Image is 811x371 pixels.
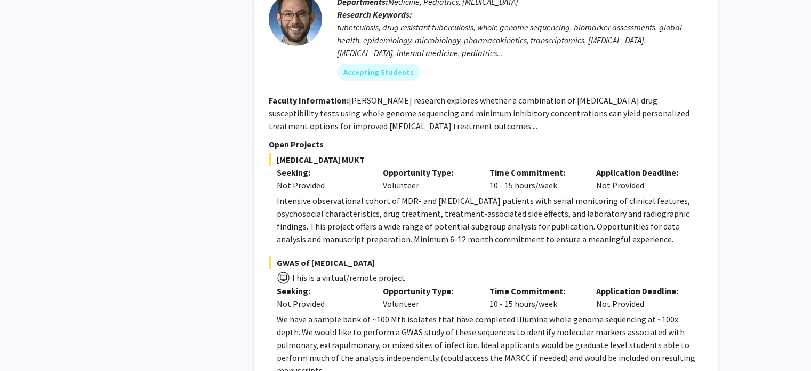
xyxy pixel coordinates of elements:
[269,256,703,269] span: GWAS of [MEDICAL_DATA]
[383,166,473,179] p: Opportunity Type:
[489,166,580,179] p: Time Commitment:
[481,166,588,192] div: 10 - 15 hours/week
[383,285,473,297] p: Opportunity Type:
[375,285,481,310] div: Volunteer
[277,297,367,310] div: Not Provided
[489,285,580,297] p: Time Commitment:
[588,285,695,310] div: Not Provided
[588,166,695,192] div: Not Provided
[269,95,349,106] b: Faculty Information:
[277,285,367,297] p: Seeking:
[269,95,689,131] fg-read-more: [PERSON_NAME] research explores whether a combination of [MEDICAL_DATA] drug susceptibility tests...
[269,153,703,166] span: [MEDICAL_DATA] MUKT
[596,285,687,297] p: Application Deadline:
[277,166,367,179] p: Seeking:
[375,166,481,192] div: Volunteer
[337,64,420,81] mat-chip: Accepting Students
[269,138,703,151] p: Open Projects
[337,9,412,20] b: Research Keywords:
[277,179,367,192] div: Not Provided
[290,272,405,283] span: This is a virtual/remote project
[8,323,45,363] iframe: Chat
[596,166,687,179] p: Application Deadline:
[481,285,588,310] div: 10 - 15 hours/week
[277,194,703,246] p: Intensive observational cohort of MDR- and [MEDICAL_DATA] patients with serial monitoring of clin...
[337,21,703,59] div: tuberculosis, drug resistant tuberculosis, whole genome sequencing, biomarker assessments, global...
